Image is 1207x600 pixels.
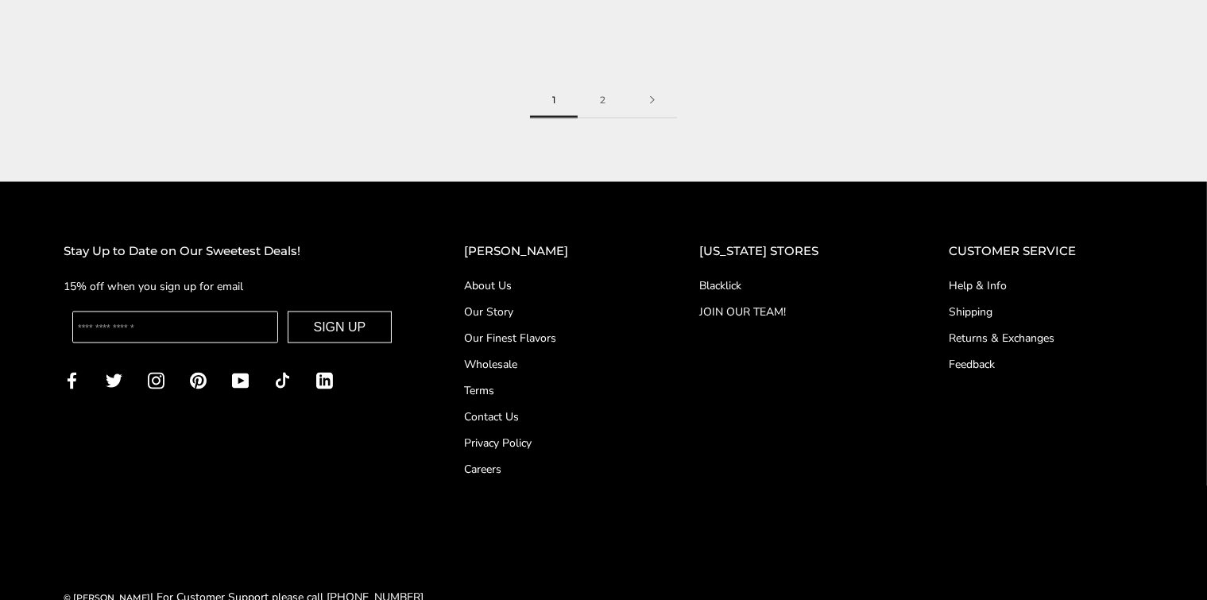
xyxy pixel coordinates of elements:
[13,540,164,587] iframe: Sign Up via Text for Offers
[699,304,886,320] a: JOIN OUR TEAM!
[274,371,291,389] a: TikTok
[464,461,636,478] a: Careers
[148,371,164,389] a: Instagram
[72,312,278,343] input: Enter your email
[288,312,393,343] button: SIGN UP
[949,304,1143,320] a: Shipping
[464,408,636,425] a: Contact Us
[699,277,886,294] a: Blacklick
[64,371,80,389] a: Facebook
[464,277,636,294] a: About Us
[628,83,677,118] a: Next page
[949,356,1143,373] a: Feedback
[464,304,636,320] a: Our Story
[464,382,636,399] a: Terms
[106,371,122,389] a: Twitter
[64,277,400,296] p: 15% off when you sign up for email
[530,83,578,118] span: 1
[464,356,636,373] a: Wholesale
[232,371,249,389] a: YouTube
[949,330,1143,346] a: Returns & Exchanges
[699,242,886,261] h2: [US_STATE] STORES
[464,242,636,261] h2: [PERSON_NAME]
[464,435,636,451] a: Privacy Policy
[316,371,333,389] a: LinkedIn
[949,277,1143,294] a: Help & Info
[464,330,636,346] a: Our Finest Flavors
[578,83,628,118] a: 2
[64,242,400,261] h2: Stay Up to Date on Our Sweetest Deals!
[949,242,1143,261] h2: CUSTOMER SERVICE
[190,371,207,389] a: Pinterest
